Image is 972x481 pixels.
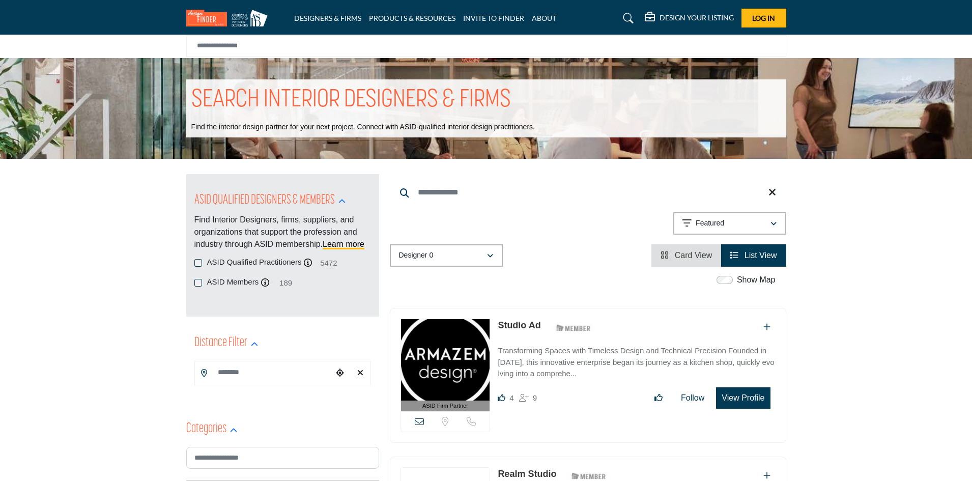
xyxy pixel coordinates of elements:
input: ASID Qualified Practitioners checkbox [194,259,202,267]
h2: ASID QUALIFIED DESIGNERS & MEMBERS [194,192,335,208]
span: 5472 [317,257,340,269]
span: 9 [533,393,537,402]
div: Choose your current location [332,362,348,384]
label: ASID Members [207,276,259,288]
button: Featured [673,212,786,235]
p: Find Interior Designers, firms, suppliers, and organizations that support the profession and indu... [194,214,371,250]
a: Learn more [323,240,364,248]
a: ASID Firm Partner [401,319,490,411]
p: Designer 0 [399,250,434,261]
h2: Categories [186,421,226,437]
span: List View [745,251,777,260]
img: Studio Ad [401,319,490,401]
span: 189 [274,276,297,289]
label: Show Map [737,274,776,286]
img: Site Logo [186,10,273,26]
p: Transforming Spaces with Timeless Design and Technical Precision Founded in [DATE], this innovati... [498,345,775,380]
p: Find the interior design partner for your next project. Connect with ASID-qualified interior desi... [191,122,535,132]
span: Log In [752,14,775,22]
h1: SEARCH INTERIOR DESIGNERS & FIRMS [191,84,511,116]
button: Like listing [648,388,669,408]
a: ABOUT [532,14,556,22]
a: PRODUCTS & RESOURCES [369,14,455,22]
span: ASID Firm Partner [422,402,468,410]
img: ASID Members Badge Icon [551,321,596,334]
a: Realm Studio [498,469,556,479]
a: View Card [661,251,712,260]
a: DESIGNERS & FIRMS [294,14,361,22]
div: Clear search location [353,362,368,384]
a: Add To List [763,471,770,480]
p: Featured [696,218,724,229]
h2: Distance Filter [194,335,247,351]
input: Search Location [195,362,332,383]
div: DESIGN YOUR LISTING [645,12,734,24]
button: Designer 0 [390,244,503,267]
button: View Profile [716,387,770,409]
label: ASID Qualified Practitioners [207,257,302,268]
span: 4 [509,393,513,402]
a: Studio Ad [498,320,540,330]
input: Search Solutions [186,35,786,56]
button: Follow [674,388,711,408]
a: INVITE TO FINDER [463,14,524,22]
li: Card View [651,244,721,267]
a: Transforming Spaces with Timeless Design and Technical Precision Founded in [DATE], this innovati... [498,339,775,380]
a: Search [614,10,639,26]
i: Likes [498,394,505,402]
a: View List [730,251,777,260]
h5: DESIGN YOUR LISTING [660,13,734,22]
input: ASID Members checkbox [194,279,202,287]
span: Card View [675,251,712,260]
div: Followers [519,392,537,404]
p: Studio Ad [498,319,540,332]
a: Add To List [763,323,770,331]
input: Search Keyword [390,180,786,205]
li: List View [721,244,786,267]
p: Realm Studio [498,467,556,481]
button: Log In [741,9,786,27]
input: Search Category [186,447,379,469]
